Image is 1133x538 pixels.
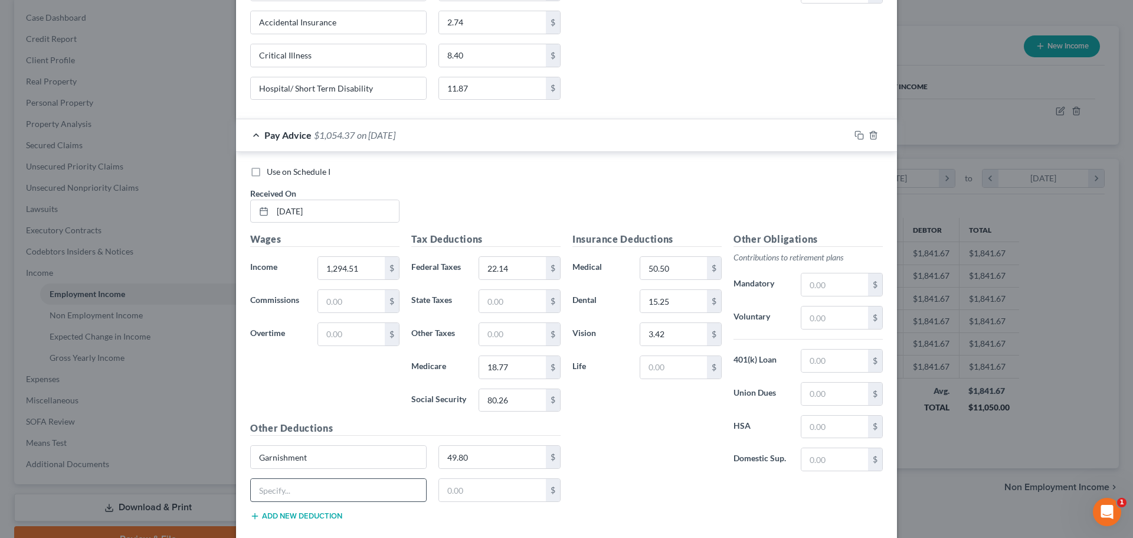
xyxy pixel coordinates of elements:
label: HSA [728,415,795,439]
input: 0.00 [479,257,546,279]
div: $ [546,389,560,412]
div: $ [868,448,882,471]
input: Specify... [251,446,426,468]
div: $ [546,11,560,34]
p: Contributions to retirement plans [733,252,883,263]
input: 0.00 [640,356,707,379]
input: 0.00 [640,323,707,345]
div: $ [385,257,399,279]
input: 0.00 [439,446,546,468]
input: 0.00 [801,416,868,438]
input: Specify... [251,44,426,67]
button: Add new deduction [250,511,342,521]
div: $ [707,356,721,379]
label: Other Taxes [405,322,473,346]
label: Union Dues [728,382,795,406]
h5: Wages [250,232,400,247]
input: 0.00 [801,350,868,372]
label: Domestic Sup. [728,448,795,471]
input: 0.00 [318,323,385,345]
div: $ [546,323,560,345]
label: Social Security [405,389,473,412]
input: 0.00 [801,273,868,296]
div: $ [707,290,721,312]
input: 0.00 [640,257,707,279]
span: Use on Schedule I [267,167,330,177]
div: $ [546,446,560,468]
div: $ [707,323,721,345]
input: 0.00 [801,448,868,471]
iframe: Intercom live chat [1093,498,1121,526]
label: Vision [566,322,634,346]
label: Medicare [405,356,473,379]
span: Income [250,262,277,272]
input: Specify... [251,11,426,34]
div: $ [546,257,560,279]
label: State Taxes [405,289,473,313]
h5: Insurance Deductions [572,232,722,247]
input: 0.00 [439,11,546,34]
div: $ [868,307,882,329]
div: $ [868,383,882,405]
input: 0.00 [318,290,385,312]
span: $1,054.37 [314,129,355,141]
h5: Tax Deductions [411,232,561,247]
input: 0.00 [318,257,385,279]
input: 0.00 [479,356,546,379]
input: 0.00 [439,479,546,501]
div: $ [868,273,882,296]
label: Overtime [244,322,312,346]
input: 0.00 [479,389,546,412]
input: 0.00 [439,44,546,67]
div: $ [385,290,399,312]
input: 0.00 [479,290,546,312]
div: $ [546,290,560,312]
label: Life [566,356,634,379]
span: Received On [250,188,296,198]
label: Medical [566,256,634,280]
div: $ [546,77,560,100]
div: $ [546,356,560,379]
h5: Other Obligations [733,232,883,247]
div: $ [546,44,560,67]
input: 0.00 [479,323,546,345]
div: $ [546,479,560,501]
span: Pay Advice [264,129,312,141]
label: 401(k) Loan [728,349,795,373]
span: 1 [1117,498,1127,507]
div: $ [385,323,399,345]
div: $ [707,257,721,279]
label: Commissions [244,289,312,313]
input: 0.00 [801,383,868,405]
div: $ [868,416,882,438]
label: Mandatory [728,273,795,296]
label: Dental [566,289,634,313]
input: MM/DD/YYYY [273,200,399,223]
div: $ [868,350,882,372]
h5: Other Deductions [250,421,561,436]
input: 0.00 [640,290,707,312]
span: on [DATE] [357,129,395,141]
label: Voluntary [728,306,795,330]
input: Specify... [251,77,426,100]
input: 0.00 [801,307,868,329]
label: Federal Taxes [405,256,473,280]
input: 0.00 [439,77,546,100]
input: Specify... [251,479,426,501]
